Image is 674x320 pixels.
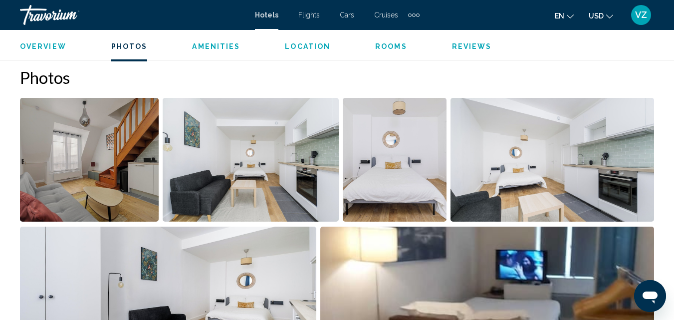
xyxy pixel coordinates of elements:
[374,11,398,19] a: Cruises
[20,97,159,222] button: Open full-screen image slider
[343,97,447,222] button: Open full-screen image slider
[192,42,240,50] span: Amenities
[163,97,339,222] button: Open full-screen image slider
[408,7,420,23] button: Extra navigation items
[20,42,66,51] button: Overview
[450,97,654,222] button: Open full-screen image slider
[555,12,564,20] span: en
[111,42,148,51] button: Photos
[589,8,613,23] button: Change currency
[555,8,574,23] button: Change language
[589,12,604,20] span: USD
[628,4,654,25] button: User Menu
[20,67,654,87] h2: Photos
[298,11,320,19] a: Flights
[20,5,245,25] a: Travorium
[375,42,407,51] button: Rooms
[375,42,407,50] span: Rooms
[452,42,492,50] span: Reviews
[634,280,666,312] iframe: Button to launch messaging window
[255,11,278,19] a: Hotels
[285,42,330,50] span: Location
[340,11,354,19] a: Cars
[192,42,240,51] button: Amenities
[285,42,330,51] button: Location
[452,42,492,51] button: Reviews
[111,42,148,50] span: Photos
[635,10,647,20] span: VZ
[20,42,66,50] span: Overview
